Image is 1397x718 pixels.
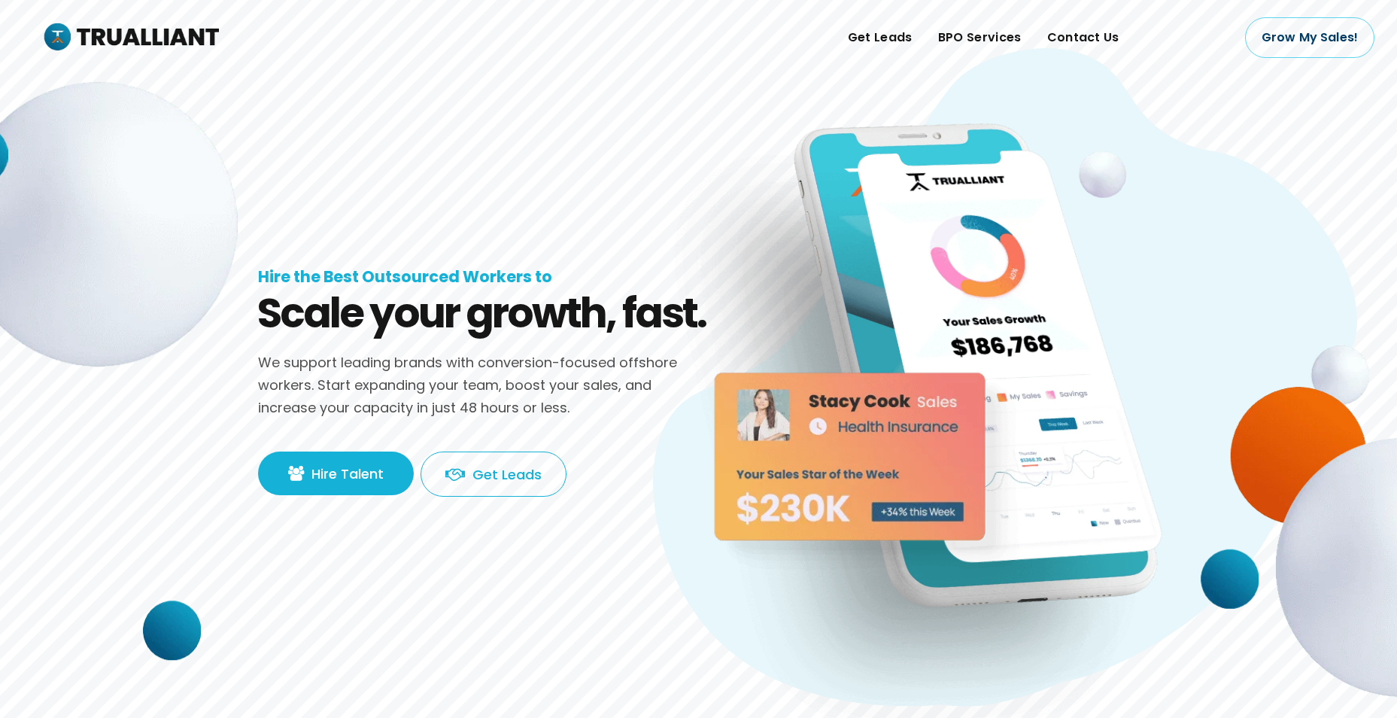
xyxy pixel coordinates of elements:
[257,286,707,340] h2: Scale your growth, fast.
[258,267,552,287] h1: Hire the Best Outsourced Workers to
[1047,26,1119,49] span: Contact Us
[258,351,709,418] p: We support leading brands with conversion-focused offshore workers. Start expanding your team, bo...
[1245,17,1374,58] a: Grow My Sales!
[258,452,414,495] a: Hire Talent
[938,26,1022,49] span: BPO Services
[848,26,913,49] span: Get Leads
[421,452,566,497] a: Get Leads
